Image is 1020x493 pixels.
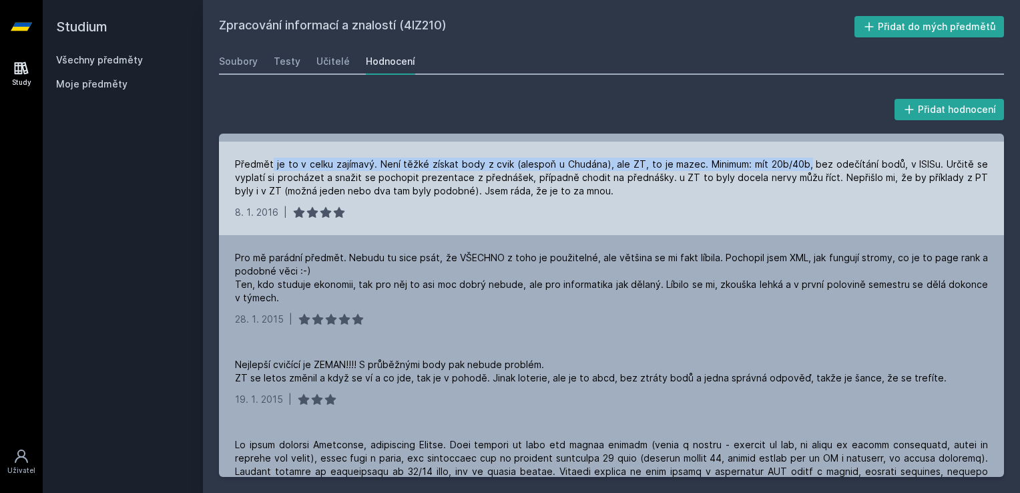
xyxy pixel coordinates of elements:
[235,358,947,385] div: Nejlepší cvičící je ZEMAN!!!! S průběžnými body pak nebude problém. ZT se letos změnil a když se ...
[895,99,1005,120] button: Přidat hodnocení
[3,442,40,482] a: Uživatel
[56,77,127,91] span: Moje předměty
[219,55,258,68] div: Soubory
[366,48,415,75] a: Hodnocení
[235,158,988,198] div: Předmět je to v celku zajímavý. Není těžké získat body z cvik (alespoň u Chudána), ale ZT, to je ...
[289,313,292,326] div: |
[7,466,35,476] div: Uživatel
[235,206,278,219] div: 8. 1. 2016
[288,393,292,406] div: |
[274,55,300,68] div: Testy
[235,393,283,406] div: 19. 1. 2015
[284,206,287,219] div: |
[235,251,988,305] div: Pro mě parádní předmět. Nebudu tu sice psát, že VŠECHNO z toho je použitelné, ale většina se mi f...
[316,48,350,75] a: Učitelé
[274,48,300,75] a: Testy
[235,313,284,326] div: 28. 1. 2015
[316,55,350,68] div: Učitelé
[56,54,143,65] a: Všechny předměty
[366,55,415,68] div: Hodnocení
[854,16,1005,37] button: Přidat do mých předmětů
[3,53,40,94] a: Study
[12,77,31,88] div: Study
[219,48,258,75] a: Soubory
[219,16,854,37] h2: Zpracování informací a znalostí (4IZ210)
